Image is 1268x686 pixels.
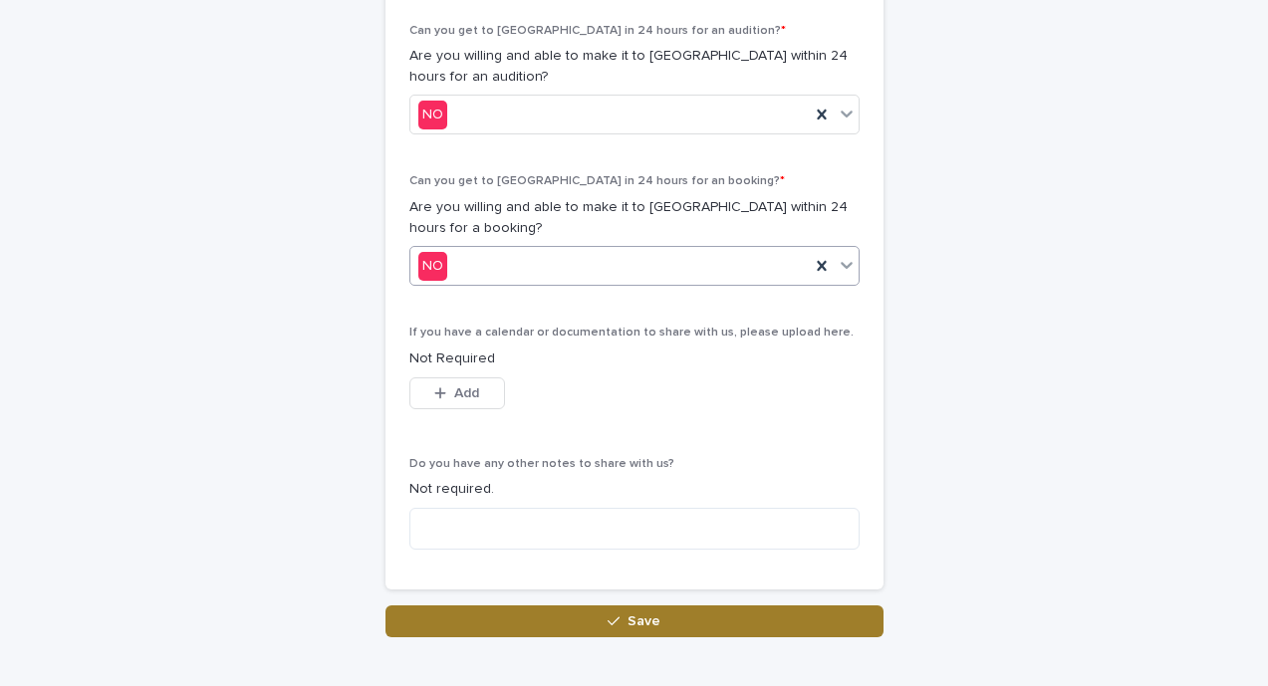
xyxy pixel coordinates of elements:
p: Are you willing and able to make it to [GEOGRAPHIC_DATA] within 24 hours for an audition? [409,46,860,88]
button: Save [385,605,884,637]
p: Not Required [409,348,860,369]
span: If you have a calendar or documentation to share with us, please upload here. [409,327,854,339]
span: Do you have any other notes to share with us? [409,458,674,470]
div: NO [418,252,447,281]
span: Can you get to [GEOGRAPHIC_DATA] in 24 hours for an booking? [409,175,785,187]
p: Are you willing and able to make it to [GEOGRAPHIC_DATA] within 24 hours for a booking? [409,197,860,239]
div: NO [418,101,447,129]
p: Not required. [409,479,860,500]
span: Add [454,386,479,400]
span: Save [628,614,660,628]
span: Can you get to [GEOGRAPHIC_DATA] in 24 hours for an audition? [409,25,786,37]
button: Add [409,377,505,409]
